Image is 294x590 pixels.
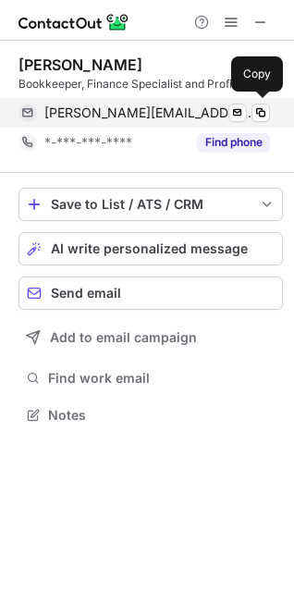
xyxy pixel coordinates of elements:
[18,365,283,391] button: Find work email
[18,55,142,74] div: [PERSON_NAME]
[18,188,283,221] button: save-profile-one-click
[197,133,270,152] button: Reveal Button
[48,407,276,424] span: Notes
[18,321,283,354] button: Add to email campaign
[18,402,283,428] button: Notes
[18,232,283,265] button: AI write personalized message
[18,76,283,92] div: Bookkeeper, Finance Specialist and Profit Coach
[51,286,121,301] span: Send email
[18,277,283,310] button: Send email
[48,370,276,387] span: Find work email
[44,104,256,121] span: [PERSON_NAME][EMAIL_ADDRESS][DOMAIN_NAME]
[51,241,248,256] span: AI write personalized message
[18,11,129,33] img: ContactOut v5.3.10
[51,197,251,212] div: Save to List / ATS / CRM
[50,330,197,345] span: Add to email campaign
